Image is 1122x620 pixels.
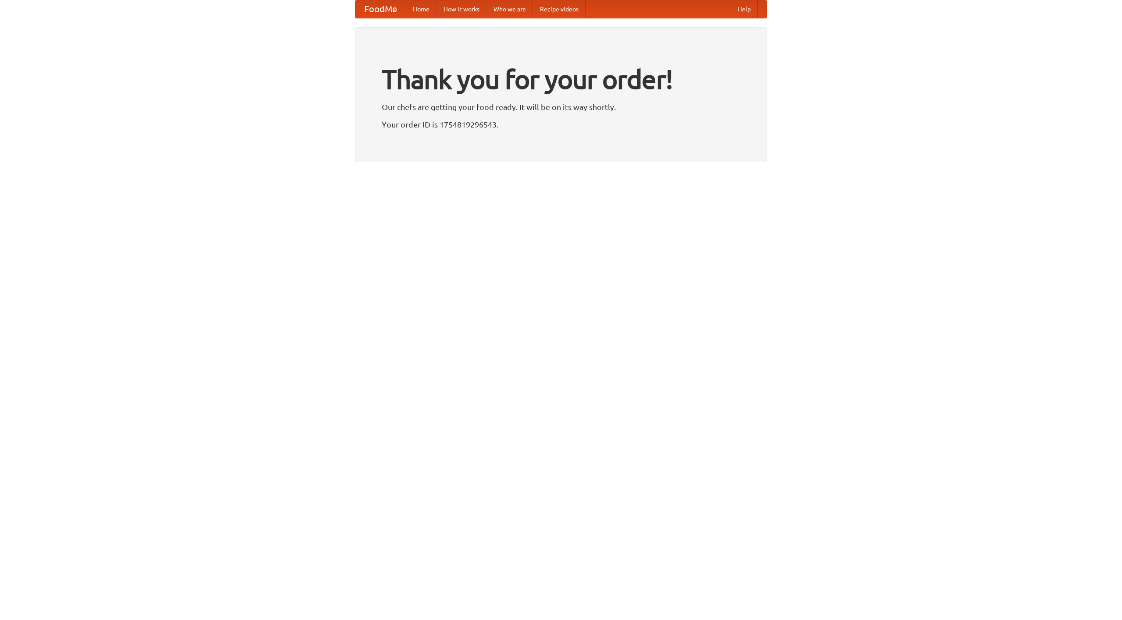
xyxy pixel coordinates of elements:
a: FoodMe [355,0,406,18]
p: Your order ID is 1754819296543. [382,118,740,131]
a: Recipe videos [533,0,586,18]
a: Help [731,0,758,18]
h1: Thank you for your order! [382,58,740,100]
a: How it works [437,0,486,18]
p: Our chefs are getting your food ready. It will be on its way shortly. [382,100,740,113]
a: Home [406,0,437,18]
a: Who we are [486,0,533,18]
